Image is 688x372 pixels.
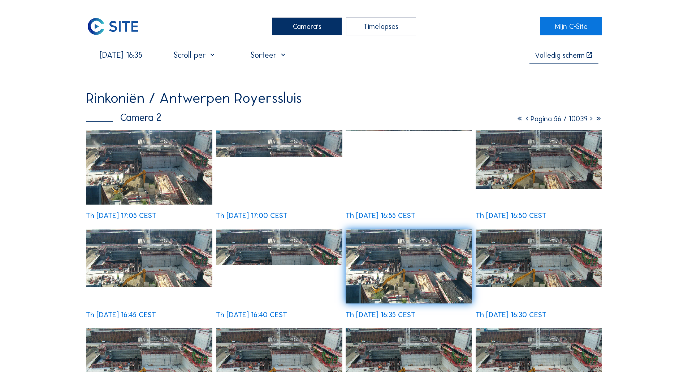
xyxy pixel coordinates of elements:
img: image_52712608 [86,130,212,204]
div: Rinkoniën / Antwerpen Royerssluis [86,91,302,105]
input: Zoek op datum 󰅀 [86,50,156,60]
img: image_52711654 [476,229,602,303]
img: image_52711890 [216,229,342,303]
div: Th [DATE] 17:00 CEST [216,212,287,219]
img: image_52711733 [346,229,472,303]
a: Mijn C-Site [540,17,602,35]
img: image_52712283 [346,130,472,204]
div: Th [DATE] 16:35 CEST [346,311,415,318]
img: image_52712454 [216,130,342,204]
div: Th [DATE] 16:40 CEST [216,311,287,318]
div: Timelapses [346,17,416,35]
div: Th [DATE] 16:55 CEST [346,212,415,219]
div: Th [DATE] 16:50 CEST [476,212,546,219]
div: Camera's [272,17,342,35]
img: C-SITE Logo [86,17,140,35]
div: Volledig scherm [535,52,585,59]
img: image_52712051 [86,229,212,303]
span: Pagina 56 / 10039 [531,114,588,123]
div: Th [DATE] 16:30 CEST [476,311,546,318]
div: Th [DATE] 16:45 CEST [86,311,156,318]
div: Th [DATE] 17:05 CEST [86,212,156,219]
a: C-SITE Logo [86,17,148,35]
img: image_52712199 [476,130,602,204]
div: Camera 2 [86,112,161,122]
